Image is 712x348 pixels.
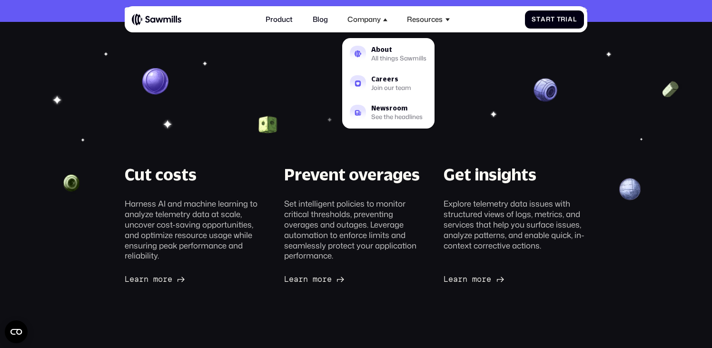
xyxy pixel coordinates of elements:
[525,10,584,29] a: StartTrial
[158,274,163,284] span: o
[284,199,428,261] div: Set intelligent policies to monitor critical thresholds, preventing overages and outages. Leverag...
[463,274,467,284] span: n
[371,85,411,91] div: Join our team
[129,274,134,284] span: e
[444,274,448,284] span: L
[317,274,322,284] span: o
[303,274,308,284] span: n
[444,164,536,185] div: Get insights
[444,274,504,284] a: Learnmore
[573,16,577,23] span: l
[345,99,432,126] a: NewsroomSee the headlines
[347,15,381,24] div: Company
[260,10,298,29] a: Product
[322,274,327,284] span: r
[139,274,144,284] span: r
[458,274,463,284] span: r
[402,10,455,29] div: Resources
[371,47,426,53] div: About
[284,164,420,185] div: Prevent overages
[477,274,482,284] span: o
[294,274,298,284] span: a
[486,274,491,284] span: e
[371,114,423,120] div: See the headlines
[5,320,28,343] button: Open CMP widget
[472,274,477,284] span: m
[284,274,289,284] span: L
[342,29,435,129] nav: Company
[298,274,303,284] span: r
[541,16,546,23] span: a
[134,274,139,284] span: a
[482,274,486,284] span: r
[536,16,541,23] span: t
[546,16,551,23] span: r
[168,274,172,284] span: e
[125,274,129,284] span: L
[153,274,158,284] span: m
[444,199,587,250] div: Explore telemetry data issues with structured views of logs, metrics, and services that help you ...
[551,16,555,23] span: t
[407,15,443,24] div: Resources
[342,10,393,29] div: Company
[345,40,432,67] a: AboutAll things Sawmills
[284,274,344,284] a: Learnmore
[371,105,423,111] div: Newsroom
[125,199,268,261] div: Harness AI and machine learning to analyze telemetry data at scale, uncover cost-saving opportuni...
[371,76,411,82] div: Careers
[453,274,458,284] span: a
[561,16,565,23] span: r
[557,16,561,23] span: T
[532,16,536,23] span: S
[568,16,573,23] span: a
[125,164,197,185] div: Cut costs
[163,274,168,284] span: r
[313,274,317,284] span: m
[125,274,185,284] a: Learnmore
[307,10,333,29] a: Blog
[371,56,426,61] div: All things Sawmills
[289,274,294,284] span: e
[448,274,453,284] span: e
[565,16,568,23] span: i
[144,274,148,284] span: n
[327,274,332,284] span: e
[345,70,432,97] a: CareersJoin our team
